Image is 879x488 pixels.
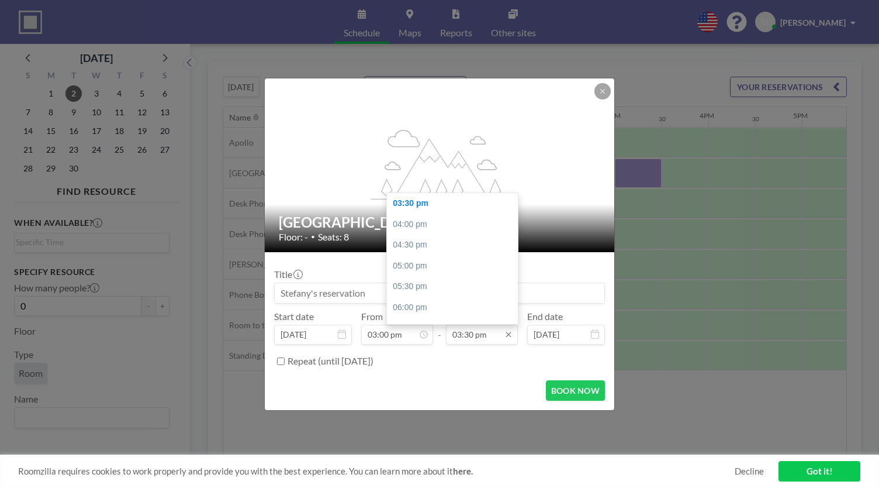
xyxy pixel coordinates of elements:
[387,256,524,277] div: 05:00 pm
[387,235,524,256] div: 04:30 pm
[18,466,735,477] span: Roomzilla requires cookies to work properly and provide you with the best experience. You can lea...
[735,466,764,477] a: Decline
[387,297,524,318] div: 06:00 pm
[274,269,302,280] label: Title
[387,193,524,214] div: 03:30 pm
[387,214,524,235] div: 04:00 pm
[387,318,524,339] div: 06:30 pm
[453,466,473,476] a: here.
[318,231,349,243] span: Seats: 8
[778,461,860,482] a: Got it!
[288,355,373,367] label: Repeat (until [DATE])
[311,232,315,241] span: •
[274,311,314,322] label: Start date
[546,380,605,401] button: BOOK NOW
[361,311,383,322] label: From
[279,214,601,231] h2: [GEOGRAPHIC_DATA]
[279,231,308,243] span: Floor: -
[527,311,563,322] label: End date
[275,283,604,303] input: Stefany's reservation
[387,276,524,297] div: 05:30 pm
[438,315,441,341] span: -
